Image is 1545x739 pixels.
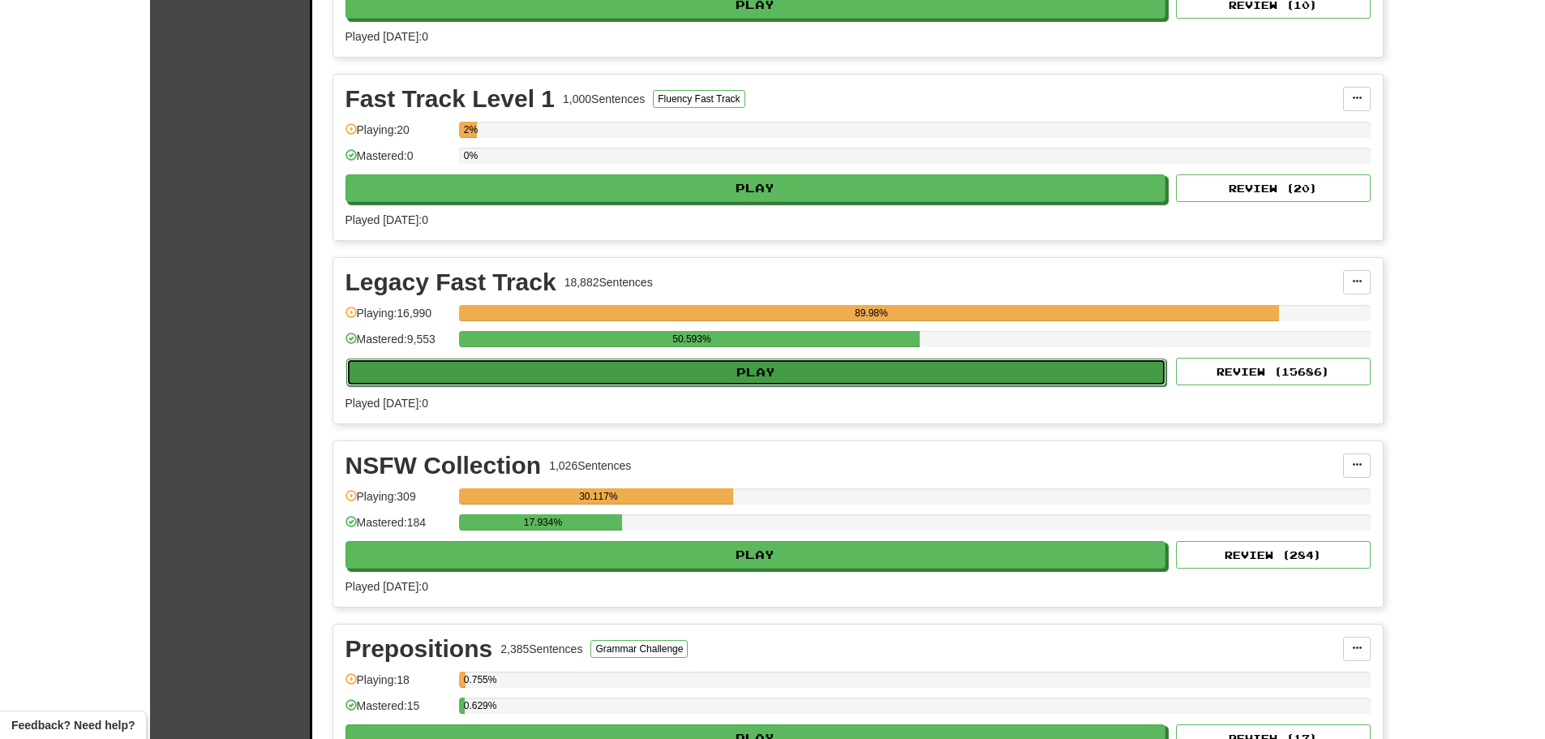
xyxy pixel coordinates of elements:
div: 0.755% [464,672,466,688]
button: Play [345,541,1166,569]
button: Grammar Challenge [590,640,688,658]
button: Play [345,174,1166,202]
div: 50.593% [464,331,920,347]
div: 17.934% [464,514,622,531]
button: Review (15686) [1176,358,1371,385]
span: Played [DATE]: 0 [345,30,428,43]
button: Play [346,359,1167,386]
div: 18,882 Sentences [564,274,653,290]
div: 1,000 Sentences [563,91,645,107]
div: 89.98% [464,305,1279,321]
div: Playing: 309 [345,488,451,515]
div: Playing: 16,990 [345,305,451,332]
div: Mastered: 9,553 [345,331,451,358]
span: Played [DATE]: 0 [345,213,428,226]
div: 2% [464,122,477,138]
div: 30.117% [464,488,733,505]
div: Mastered: 184 [345,514,451,541]
span: Open feedback widget [11,717,135,733]
div: NSFW Collection [345,453,542,478]
div: Mastered: 15 [345,698,451,724]
button: Fluency Fast Track [653,90,745,108]
div: 1,026 Sentences [549,458,631,474]
span: Played [DATE]: 0 [345,397,428,410]
div: 2,385 Sentences [500,641,582,657]
button: Review (284) [1176,541,1371,569]
div: Legacy Fast Track [345,270,556,294]
button: Review (20) [1176,174,1371,202]
div: Fast Track Level 1 [345,87,556,111]
div: Playing: 18 [345,672,451,698]
div: Mastered: 0 [345,148,451,174]
span: Played [DATE]: 0 [345,580,428,593]
div: Prepositions [345,637,493,661]
div: 0.629% [464,698,465,714]
div: Playing: 20 [345,122,451,148]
